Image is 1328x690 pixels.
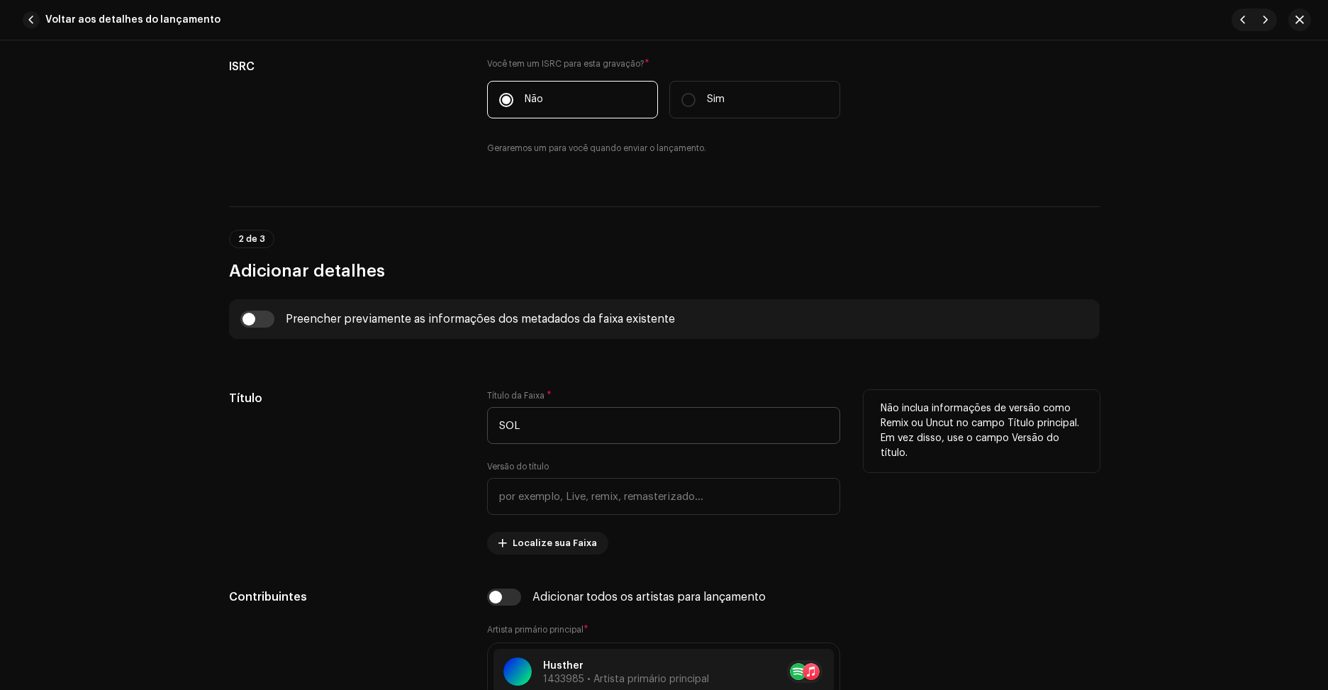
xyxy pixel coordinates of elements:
[487,407,840,444] input: Insira o nome da faixa
[286,313,675,325] div: Preencher previamente as informações dos metadados da faixa existente
[881,401,1083,461] p: Não inclua informações de versão como Remix ou Uncut no campo Título principal. Em vez disso, use...
[487,478,840,515] input: por exemplo, Live, remix, remasterizado...
[487,461,549,472] label: Versão do título
[229,58,465,75] h5: ISRC
[513,529,597,557] span: Localize sua Faixa
[707,92,725,107] p: Sim
[487,532,608,555] button: Localize sua Faixa
[532,591,766,603] div: Adicionar todos os artistas para lançamento
[229,260,1100,282] h3: Adicionar detalhes
[525,92,543,107] p: Não
[238,235,265,243] span: 2 de 3
[229,390,465,407] h5: Título
[487,58,840,69] label: Você tem um ISRC para esta gravação?
[487,390,552,401] label: Título da Faixa
[229,589,465,606] h5: Contribuintes
[487,141,706,155] small: Geraremos um para você quando enviar o lançamento.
